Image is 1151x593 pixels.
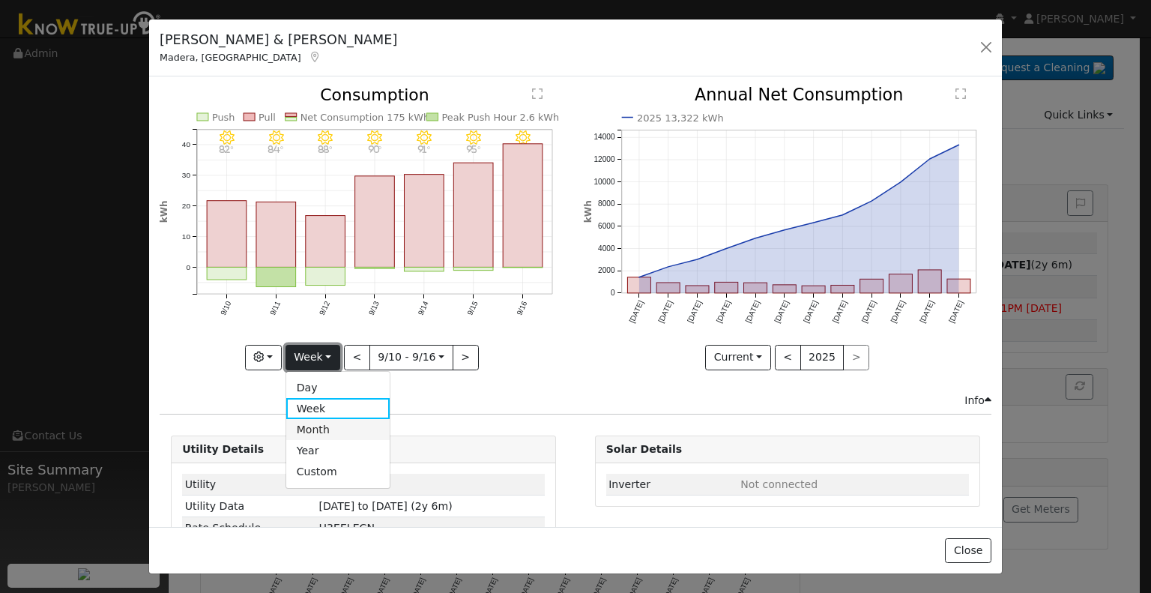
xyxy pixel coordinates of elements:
text: 0 [186,263,190,271]
p: 82° [214,145,240,154]
circle: onclick="" [635,274,641,280]
a: Custom [286,462,390,483]
rect: onclick="" [256,268,296,287]
i: 9/16 - Clear [516,130,531,145]
circle: onclick="" [752,235,758,241]
text: [DATE] [831,299,849,325]
circle: onclick="" [694,256,700,262]
span: X [319,522,375,534]
text: Annual Net Consumption [695,85,904,105]
rect: onclick="" [889,274,912,293]
i: 9/14 - Clear [417,130,432,145]
button: Current [705,345,771,370]
td: Inverter [606,474,738,496]
text: Net Consumption 175 kWh [300,112,429,123]
text: 6000 [598,223,615,231]
a: Year [286,440,390,461]
circle: onclick="" [927,156,933,162]
rect: onclick="" [306,268,345,286]
text: Consumption [320,85,429,104]
text: Pull [259,112,276,123]
rect: onclick="" [802,286,825,294]
div: Info [964,393,991,409]
button: Week [286,345,340,370]
text: 0 [610,289,614,298]
strong: Solar Details [606,443,682,455]
text: 9/10 [219,300,232,317]
text: 40 [182,141,191,149]
i: 9/13 - Clear [367,130,382,145]
rect: onclick="" [860,280,883,294]
rect: onclick="" [743,283,767,294]
circle: onclick="" [839,212,845,218]
text: 9/11 [268,300,282,317]
text: 9/12 [318,300,331,317]
text: [DATE] [918,299,936,325]
strong: Utility Details [182,443,264,455]
text: Peak Push Hour 2.6 kWh [442,112,560,123]
text: Push [212,112,235,123]
p: 84° [263,145,289,154]
rect: onclick="" [686,286,709,294]
text: [DATE] [947,299,965,325]
td: Utility [182,474,316,496]
text: 2000 [598,267,615,275]
text: kWh [159,201,169,223]
button: > [453,345,479,370]
text: 12000 [593,156,615,164]
text: 30 [182,171,191,179]
text: 9/13 [367,300,381,317]
h5: [PERSON_NAME] & [PERSON_NAME] [160,30,397,49]
text: 10000 [593,178,615,186]
rect: onclick="" [656,283,680,294]
text: 14000 [593,133,615,142]
rect: onclick="" [454,268,494,271]
a: Month [286,419,390,440]
p: 90° [362,145,388,154]
circle: onclick="" [723,246,729,252]
button: < [344,345,370,370]
rect: onclick="" [355,268,395,269]
button: 2025 [800,345,845,370]
button: 9/10 - 9/16 [369,345,453,370]
text:  [532,88,543,100]
rect: onclick="" [947,280,970,294]
rect: onclick="" [714,283,737,293]
text: [DATE] [773,299,791,325]
text: 9/14 [417,300,430,317]
button: < [775,345,801,370]
a: Week [286,398,390,419]
p: 95° [461,145,487,154]
text: [DATE] [743,299,761,325]
i: 9/11 - Clear [269,130,284,145]
circle: onclick="" [868,199,874,205]
text: 8000 [598,200,615,208]
rect: onclick="" [207,201,247,268]
td: Utility Data [182,496,316,517]
i: 9/12 - Clear [318,130,333,145]
text: 9/15 [466,300,480,317]
text: 9/16 [516,300,529,317]
text: 4000 [598,244,615,253]
text: [DATE] [860,299,878,325]
circle: onclick="" [810,220,816,226]
rect: onclick="" [207,268,247,280]
circle: onclick="" [955,142,961,148]
text: kWh [583,201,593,223]
rect: onclick="" [627,277,650,293]
text: [DATE] [715,299,733,325]
span: Madera, [GEOGRAPHIC_DATA] [160,52,301,63]
text: 2025 13,322 kWh [637,112,724,124]
text: [DATE] [627,299,645,325]
button: Close [945,538,991,564]
rect: onclick="" [355,176,395,268]
text: [DATE] [686,299,704,325]
circle: onclick="" [898,179,904,185]
text: 20 [182,202,191,210]
circle: onclick="" [781,227,787,233]
rect: onclick="" [454,163,494,268]
rect: onclick="" [773,285,796,293]
rect: onclick="" [831,286,854,293]
rect: onclick="" [405,175,444,268]
text:  [955,88,966,100]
